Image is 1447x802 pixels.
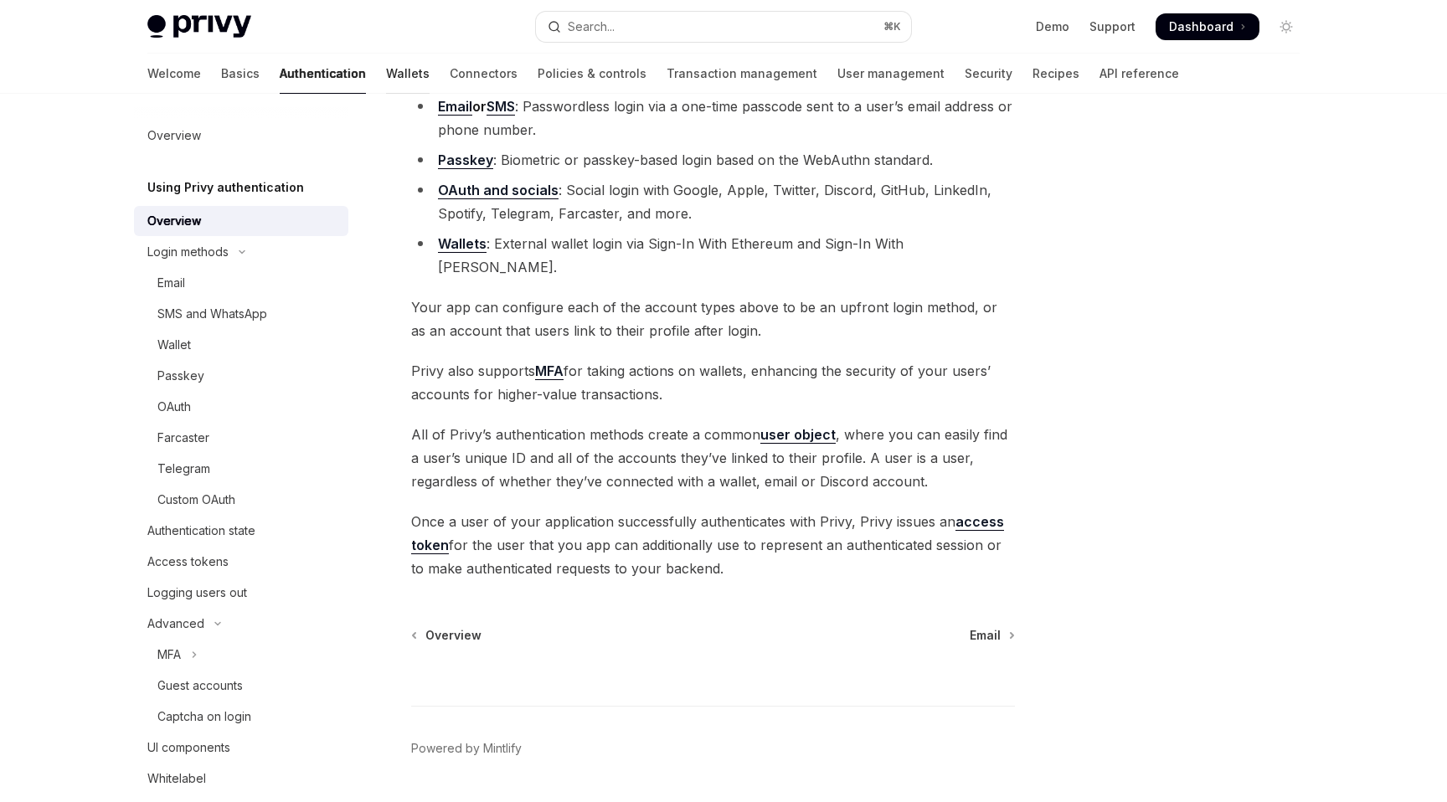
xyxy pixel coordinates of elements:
a: Connectors [450,54,518,94]
div: Authentication state [147,521,255,541]
div: Farcaster [157,428,209,448]
a: Basics [221,54,260,94]
div: Wallet [157,335,191,355]
div: Login methods [147,242,229,262]
button: Toggle dark mode [1273,13,1300,40]
div: Overview [147,126,201,146]
span: Email [970,627,1001,644]
a: user object [760,426,836,444]
div: Captcha on login [157,707,251,727]
div: OAuth [157,397,191,417]
div: Email [157,273,185,293]
div: Telegram [157,459,210,479]
button: Open search [536,12,911,42]
a: Powered by Mintlify [411,740,522,757]
a: Whitelabel [134,763,348,794]
a: Overview [413,627,481,644]
li: : External wallet login via Sign-In With Ethereum and Sign-In With [PERSON_NAME]. [411,232,1015,279]
li: : Passwordless login via a one-time passcode sent to a user’s email address or phone number. [411,95,1015,141]
span: Once a user of your application successfully authenticates with Privy, Privy issues an for the us... [411,510,1015,580]
a: Policies & controls [538,54,646,94]
div: Access tokens [147,552,229,572]
strong: or [438,98,515,116]
span: Your app can configure each of the account types above to be an upfront login method, or as an ac... [411,296,1015,342]
a: Custom OAuth [134,485,348,515]
a: Guest accounts [134,671,348,701]
a: Wallets [438,235,487,253]
a: Access tokens [134,547,348,577]
div: Custom OAuth [157,490,235,510]
div: Logging users out [147,583,247,603]
a: Authentication state [134,516,348,546]
span: ⌘ K [883,20,901,33]
a: Recipes [1032,54,1079,94]
a: User management [837,54,945,94]
a: Email [970,627,1013,644]
a: Captcha on login [134,702,348,732]
a: Overview [134,121,348,151]
a: Welcome [147,54,201,94]
li: : Biometric or passkey-based login based on the WebAuthn standard. [411,148,1015,172]
span: Overview [425,627,481,644]
a: SMS and WhatsApp [134,299,348,329]
img: light logo [147,15,251,39]
a: API reference [1099,54,1179,94]
a: Transaction management [667,54,817,94]
a: MFA [535,362,564,380]
a: Authentication [280,54,366,94]
div: Search... [568,17,615,37]
a: OAuth and socials [438,182,559,199]
div: Guest accounts [157,676,243,696]
span: All of Privy’s authentication methods create a common , where you can easily find a user’s unique... [411,423,1015,493]
span: Dashboard [1169,18,1233,35]
div: SMS and WhatsApp [157,304,267,324]
div: Passkey [157,366,204,386]
a: Security [965,54,1012,94]
button: Toggle MFA section [134,640,348,670]
a: UI components [134,733,348,763]
div: Overview [147,211,201,231]
a: Farcaster [134,423,348,453]
a: Wallet [134,330,348,360]
a: SMS [487,98,515,116]
a: Overview [134,206,348,236]
a: Telegram [134,454,348,484]
a: Logging users out [134,578,348,608]
h5: Using Privy authentication [147,177,304,198]
a: Demo [1036,18,1069,35]
div: Advanced [147,614,204,634]
a: Dashboard [1156,13,1259,40]
a: Passkey [438,152,493,169]
a: OAuth [134,392,348,422]
a: Passkey [134,361,348,391]
button: Toggle Advanced section [134,609,348,639]
button: Toggle Login methods section [134,237,348,267]
div: MFA [157,645,181,665]
li: : Social login with Google, Apple, Twitter, Discord, GitHub, LinkedIn, Spotify, Telegram, Farcast... [411,178,1015,225]
div: Whitelabel [147,769,206,789]
a: Email [134,268,348,298]
span: Privy also supports for taking actions on wallets, enhancing the security of your users’ accounts... [411,359,1015,406]
a: Email [438,98,472,116]
a: Wallets [386,54,430,94]
div: UI components [147,738,230,758]
a: Support [1089,18,1135,35]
